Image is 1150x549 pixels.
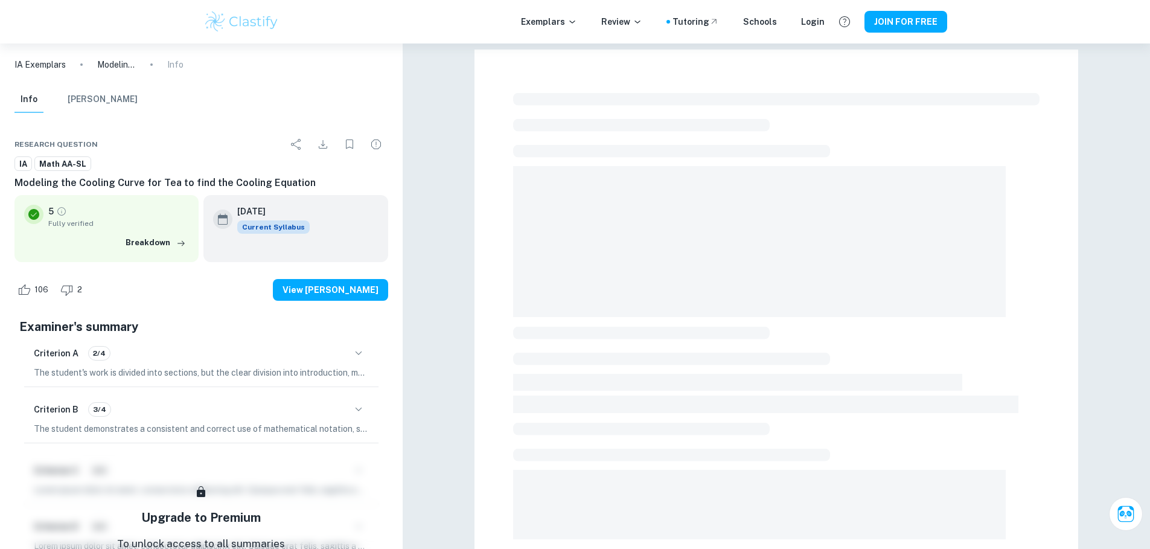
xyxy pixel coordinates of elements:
[14,58,66,71] a: IA Exemplars
[203,10,280,34] img: Clastify logo
[71,284,89,296] span: 2
[34,366,369,379] p: The student's work is divided into sections, but the clear division into introduction, main body/...
[34,403,78,416] h6: Criterion B
[1109,497,1143,531] button: Ask Clai
[15,158,31,170] span: IA
[364,132,388,156] div: Report issue
[123,234,189,252] button: Breakdown
[68,86,138,113] button: [PERSON_NAME]
[57,280,89,300] div: Dislike
[167,58,184,71] p: Info
[48,218,189,229] span: Fully verified
[834,11,855,32] button: Help and Feedback
[34,422,369,435] p: The student demonstrates a consistent and correct use of mathematical notation, symbols, and term...
[237,220,310,234] span: Current Syllabus
[337,132,362,156] div: Bookmark
[284,132,308,156] div: Share
[521,15,577,28] p: Exemplars
[89,348,110,359] span: 2/4
[237,205,300,218] h6: [DATE]
[89,404,110,415] span: 3/4
[28,284,55,296] span: 106
[311,132,335,156] div: Download
[672,15,719,28] a: Tutoring
[34,156,91,172] a: Math AA-SL
[34,347,78,360] h6: Criterion A
[237,220,310,234] div: This exemplar is based on the current syllabus. Feel free to refer to it for inspiration/ideas wh...
[48,205,54,218] p: 5
[56,206,67,217] a: Grade fully verified
[801,15,825,28] a: Login
[743,15,777,28] a: Schools
[601,15,642,28] p: Review
[14,86,43,113] button: Info
[14,176,388,190] h6: Modeling the Cooling Curve for Tea to find the Cooling Equation
[273,279,388,301] button: View [PERSON_NAME]
[35,158,91,170] span: Math AA-SL
[14,280,55,300] div: Like
[14,156,32,172] a: IA
[14,139,98,150] span: Research question
[97,58,136,71] p: Modeling the Cooling Curve for Tea to find the Cooling Equation
[19,318,383,336] h5: Examiner's summary
[141,509,261,527] h5: Upgrade to Premium
[864,11,947,33] button: JOIN FOR FREE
